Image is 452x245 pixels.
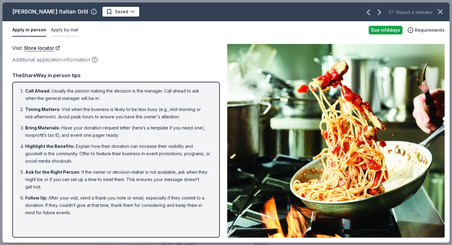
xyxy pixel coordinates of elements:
[25,195,47,200] span: Follow Up :
[12,24,46,37] button: Apply in person
[25,107,61,112] span: Timing Matters :
[415,26,445,34] span: Requirements
[115,8,128,15] span: Saved
[25,88,50,93] span: Call Ahead :
[25,125,60,130] span: Bring Materials :
[25,106,211,121] li: Visit when the business is likely to be less busy (e.g., mid-morning or mid-afternoon). Avoid pea...
[25,124,211,139] li: Have your donation request letter (here’s a template if you need one), nonprofit’s tax ID, and ev...
[25,87,211,102] li: Usually the person making the decision is the manager. Call ahead to ask when the general manager...
[369,26,402,34] div: Due in 14 days
[227,44,445,238] img: Image for Carrabba's Italian Grill
[25,169,80,175] span: Ask for the Right Person :
[407,26,445,34] button: Requirements
[25,194,211,216] li: After your visit, send a thank-you note or email, especially if they commit to a donation. If the...
[25,143,211,165] li: Explain how their donation can increase their visibility and goodwill in the community. Offer to ...
[389,9,432,16] button: Report a mistake
[25,144,75,149] span: Highlight the Benefits :
[12,56,220,64] div: Additional application information
[12,44,220,52] div: Visit :
[12,7,88,17] div: [PERSON_NAME] Italian Grill
[24,44,60,52] a: Store locator
[12,71,220,79] div: TheShareWay in person tips
[51,24,78,37] button: Apply by mail
[102,6,140,17] button: Saved
[25,168,211,191] li: If the owner or decision-maker is not available, ask when they might be or if you can set up a ti...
